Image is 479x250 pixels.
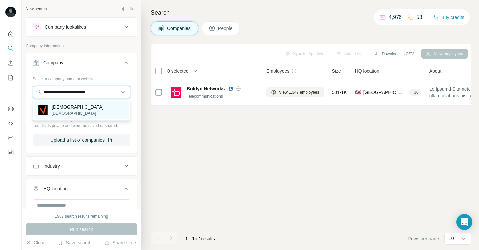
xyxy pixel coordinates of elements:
button: Hide [116,4,141,14]
button: View 1,347 employees [266,87,324,97]
div: Open Intercom Messenger [456,214,472,230]
span: About [429,68,442,74]
div: 1987 search results remaining [55,213,108,219]
span: 501-1K [332,89,347,96]
div: Select a company name or website [33,73,130,82]
p: [DEMOGRAPHIC_DATA] [52,104,104,110]
div: HQ location [43,185,68,192]
button: Company [26,55,137,73]
button: Clear [26,239,45,246]
img: vaudience.ai [38,105,48,115]
p: Your list is private and won't be saved or shared. [33,123,130,129]
button: Enrich CSV [5,57,16,69]
div: Company [43,59,63,66]
button: Save search [58,239,91,246]
button: Buy credits [433,13,464,22]
img: LinkedIn logo [228,86,233,91]
p: 4,976 [389,13,402,21]
span: Boldyn Networks [187,85,225,92]
span: Companies [167,25,191,32]
img: Avatar [5,7,16,17]
div: Telecommunications [187,93,258,99]
button: Dashboard [5,132,16,144]
p: 10 [449,235,454,242]
button: Download as CSV [369,49,418,59]
span: of [195,236,199,241]
p: Company information [26,43,137,49]
span: results [185,236,215,241]
span: 1 [199,236,201,241]
span: 1 - 1 [185,236,195,241]
span: Size [332,68,341,74]
div: New search [26,6,47,12]
img: Logo of Boldyn Networks [171,87,181,98]
p: [DEMOGRAPHIC_DATA] [52,110,104,116]
button: My lists [5,72,16,84]
div: Industry [43,163,60,169]
span: [GEOGRAPHIC_DATA] [363,89,407,96]
button: Company lookalikes [26,19,137,35]
button: HQ location [26,181,137,199]
button: Share filters [104,239,137,246]
span: People [218,25,233,32]
span: HQ location [355,68,379,74]
button: Upload a list of companies [33,134,130,146]
span: Employees [266,68,289,74]
span: View 1,347 employees [279,89,319,95]
span: 🇺🇸 [355,89,361,96]
h4: Search [151,8,471,17]
span: 0 selected [167,68,189,74]
div: + 10 [409,89,421,95]
button: Use Surfe on LinkedIn [5,103,16,115]
div: Company lookalikes [45,24,86,30]
button: Use Surfe API [5,117,16,129]
span: Rows per page [408,235,439,242]
button: Industry [26,158,137,174]
button: Feedback [5,146,16,158]
button: Search [5,42,16,54]
p: 53 [416,13,422,21]
button: Quick start [5,28,16,40]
